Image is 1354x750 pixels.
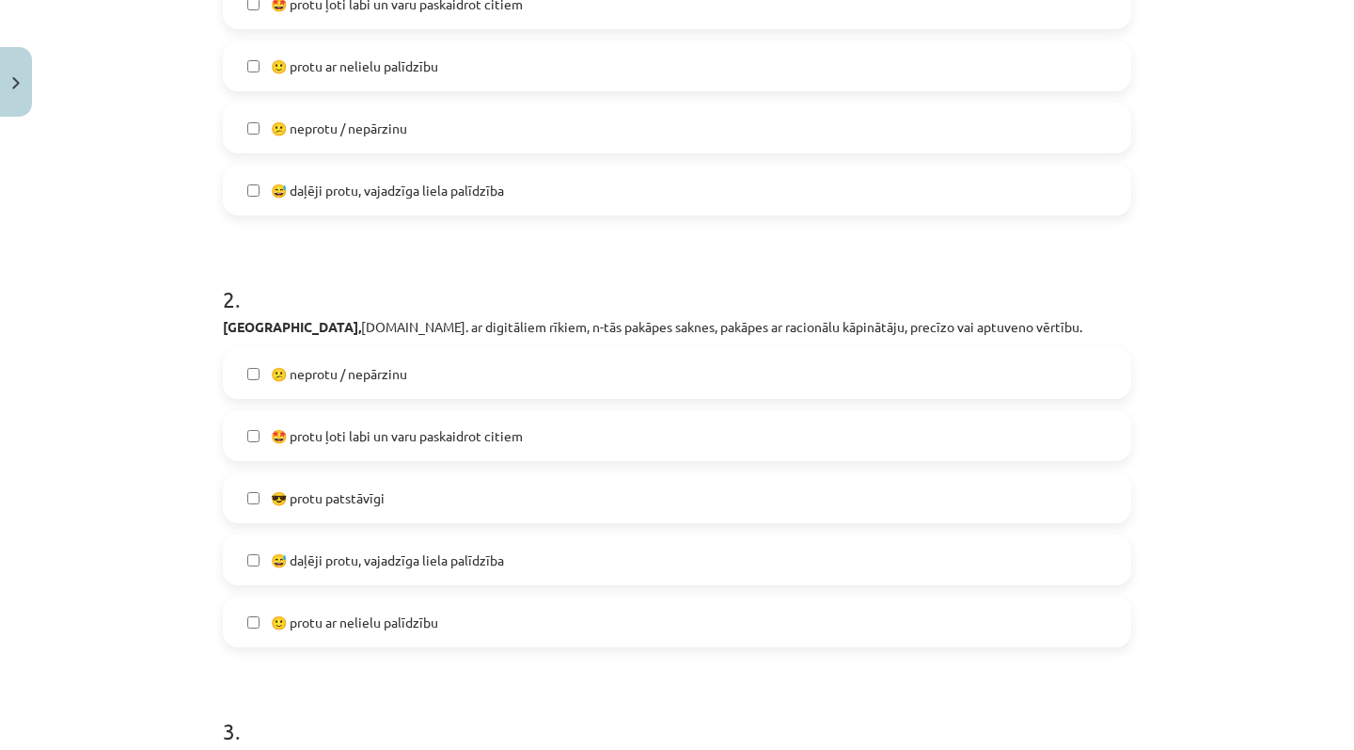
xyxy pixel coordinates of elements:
[12,77,20,89] img: icon-close-lesson-0947bae3869378f0d4975bcd49f059093ad1ed9edebbc8119c70593378902aed.svg
[223,685,1131,743] h1: 3 .
[247,430,260,442] input: 🤩 protu ļoti labi un varu paskaidrot citiem
[247,60,260,72] input: 🙂 protu ar nelielu palīdzību
[271,426,523,446] span: 🤩 protu ļoti labi un varu paskaidrot citiem
[271,119,407,138] span: 😕 neprotu / nepārzinu
[247,122,260,135] input: 😕 neprotu / nepārzinu
[271,181,504,200] span: 😅 daļēji protu, vajadzīga liela palīdzība
[223,318,361,335] b: [GEOGRAPHIC_DATA],
[271,488,385,508] span: 😎 protu patstāvīgi
[223,317,1131,337] p: [DOMAIN_NAME]. ar digitāliem rīkiem, n-tās pakāpes saknes, pakāpes ar racionālu kāpinātāju, precī...
[271,56,438,76] span: 🙂 protu ar nelielu palīdzību
[247,492,260,504] input: 😎 protu patstāvīgi
[247,184,260,197] input: 😅 daļēji protu, vajadzīga liela palīdzība
[247,616,260,629] input: 🙂 protu ar nelielu palīdzību
[271,551,504,570] span: 😅 daļēji protu, vajadzīga liela palīdzība
[247,554,260,566] input: 😅 daļēji protu, vajadzīga liela palīdzība
[247,368,260,380] input: 😕 neprotu / nepārzinu
[271,613,438,632] span: 🙂 protu ar nelielu palīdzību
[223,253,1131,311] h1: 2 .
[271,364,407,384] span: 😕 neprotu / nepārzinu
